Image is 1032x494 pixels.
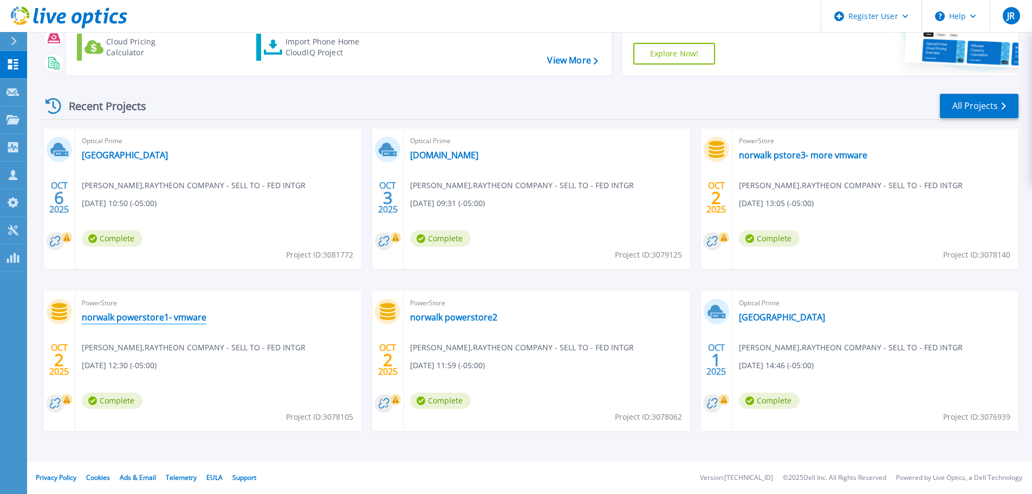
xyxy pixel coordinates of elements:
[410,393,471,409] span: Complete
[739,312,825,323] a: [GEOGRAPHIC_DATA]
[378,340,398,380] div: OCT 2025
[86,473,110,482] a: Cookies
[106,36,193,58] div: Cloud Pricing Calculator
[410,360,485,371] span: [DATE] 11:59 (-05:00)
[378,178,398,217] div: OCT 2025
[940,94,1018,118] a: All Projects
[82,297,355,309] span: PowerStore
[410,197,485,209] span: [DATE] 09:31 (-05:00)
[410,297,683,309] span: PowerStore
[383,355,393,364] span: 2
[706,340,726,380] div: OCT 2025
[285,36,370,58] div: Import Phone Home CloudIQ Project
[77,34,198,61] a: Cloud Pricing Calculator
[36,473,76,482] a: Privacy Policy
[82,342,306,354] span: [PERSON_NAME] , RAYTHEON COMPANY - SELL TO - FED INTGR
[286,411,353,423] span: Project ID: 3078105
[739,179,963,191] span: [PERSON_NAME] , RAYTHEON COMPANY - SELL TO - FED INTGR
[943,411,1010,423] span: Project ID: 3076939
[783,474,886,482] li: © 2025 Dell Inc. All Rights Reserved
[82,360,157,371] span: [DATE] 12:30 (-05:00)
[82,135,355,147] span: Optical Prime
[739,150,867,161] a: norwalk pstore3- more vmware
[711,193,721,202] span: 2
[82,150,168,161] a: [GEOGRAPHIC_DATA]
[711,355,721,364] span: 1
[615,249,682,261] span: Project ID: 3079125
[547,55,598,66] a: View More
[82,230,142,247] span: Complete
[739,197,814,209] span: [DATE] 13:05 (-05:00)
[82,197,157,209] span: [DATE] 10:50 (-05:00)
[82,312,206,323] a: norwalk powerstore1- vmware
[383,193,393,202] span: 3
[166,473,197,482] a: Telemetry
[739,230,800,247] span: Complete
[633,43,716,65] a: Explore Now!
[1007,11,1015,20] span: JR
[706,178,726,217] div: OCT 2025
[410,312,497,323] a: norwalk powerstore2
[286,249,353,261] span: Project ID: 3081772
[42,93,161,119] div: Recent Projects
[700,474,773,482] li: Version: [TECHNICAL_ID]
[120,473,156,482] a: Ads & Email
[232,473,256,482] a: Support
[82,179,306,191] span: [PERSON_NAME] , RAYTHEON COMPANY - SELL TO - FED INTGR
[49,178,69,217] div: OCT 2025
[206,473,223,482] a: EULA
[739,393,800,409] span: Complete
[896,474,1022,482] li: Powered by Live Optics, a Dell Technology
[739,342,963,354] span: [PERSON_NAME] , RAYTHEON COMPANY - SELL TO - FED INTGR
[54,193,64,202] span: 6
[943,249,1010,261] span: Project ID: 3078140
[410,230,471,247] span: Complete
[739,297,1012,309] span: Optical Prime
[739,135,1012,147] span: PowerStore
[615,411,682,423] span: Project ID: 3078062
[82,393,142,409] span: Complete
[410,150,478,161] a: [DOMAIN_NAME]
[410,342,634,354] span: [PERSON_NAME] , RAYTHEON COMPANY - SELL TO - FED INTGR
[49,340,69,380] div: OCT 2025
[410,179,634,191] span: [PERSON_NAME] , RAYTHEON COMPANY - SELL TO - FED INTGR
[739,360,814,371] span: [DATE] 14:46 (-05:00)
[410,135,683,147] span: Optical Prime
[54,355,64,364] span: 2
